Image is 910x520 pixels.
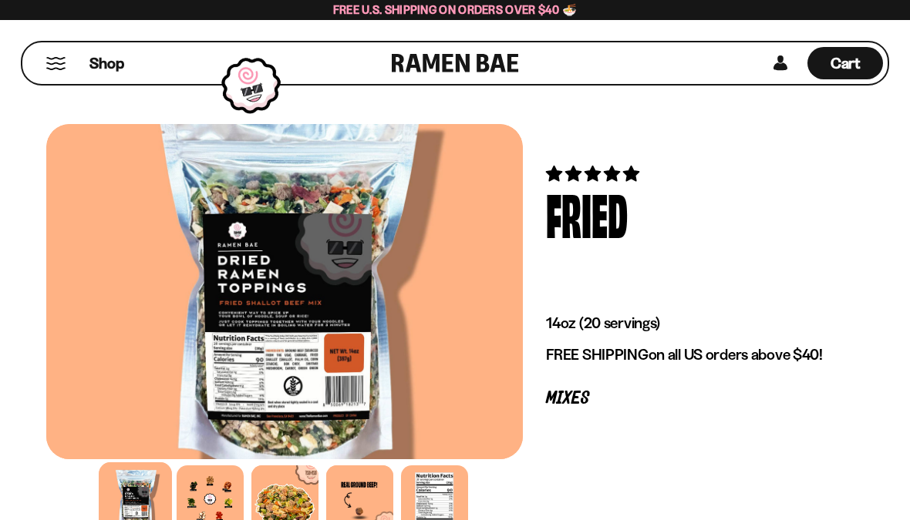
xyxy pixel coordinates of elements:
span: Free U.S. Shipping on Orders over $40 🍜 [333,2,578,17]
button: Mobile Menu Trigger [45,57,66,70]
span: Shop [89,53,124,74]
div: Fried [546,185,628,243]
p: Mixes [546,391,841,406]
p: on all US orders above $40! [546,345,841,364]
p: 14oz (20 servings) [546,314,841,333]
strong: FREE SHIPPING [546,345,648,364]
div: Cart [807,42,883,84]
span: 4.82 stars [546,164,642,183]
a: Shop [89,47,124,79]
span: Cart [831,54,861,72]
